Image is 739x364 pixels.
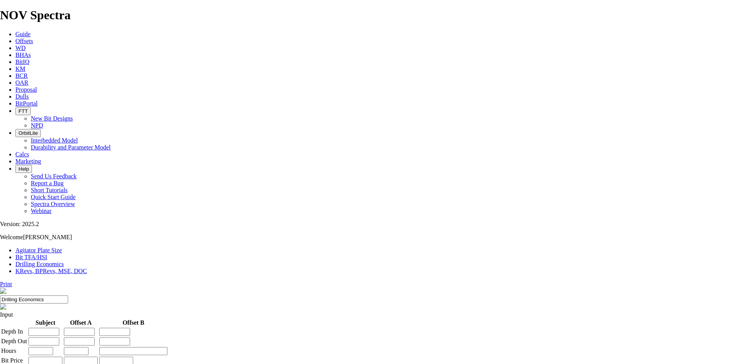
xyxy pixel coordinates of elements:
[15,165,32,173] button: Help
[15,151,29,158] a: Calcs
[31,137,78,144] a: Interbedded Model
[28,319,63,327] th: Subject
[15,31,30,37] a: Guide
[18,166,29,172] span: Help
[15,129,41,137] button: OrbitLite
[15,45,26,51] a: WD
[31,194,75,200] a: Quick Start Guide
[31,180,64,186] a: Report a Bug
[1,347,27,356] td: Hours
[15,93,29,100] a: Dulls
[15,254,47,260] a: Bit TFA/HSI
[15,247,62,253] a: Agitator Plate Size
[64,319,98,327] th: Offset A
[18,130,38,136] span: OrbitLite
[15,268,87,274] a: KRevs, BPRevs, MSE, DOC
[15,59,29,65] a: BitIQ
[15,261,64,267] a: Drilling Economics
[15,52,31,58] a: BHAs
[15,38,33,44] a: Offsets
[31,122,43,129] a: NPD
[99,319,168,327] th: Offset B
[31,187,68,193] a: Short Tutorials
[31,201,75,207] a: Spectra Overview
[1,337,27,346] td: Depth Out
[15,107,31,115] button: FTT
[23,234,72,240] span: [PERSON_NAME]
[31,144,111,151] a: Durability and Parameter Model
[15,79,28,86] a: OAR
[31,173,77,179] a: Send Us Feedback
[31,208,52,214] a: Webinar
[31,115,73,122] a: New Bit Designs
[15,158,41,164] a: Marketing
[15,72,28,79] a: BCR
[1,327,27,336] td: Depth In
[15,100,38,107] a: BitPortal
[18,108,28,114] span: FTT
[15,65,25,72] a: KM
[15,86,37,93] a: Proposal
